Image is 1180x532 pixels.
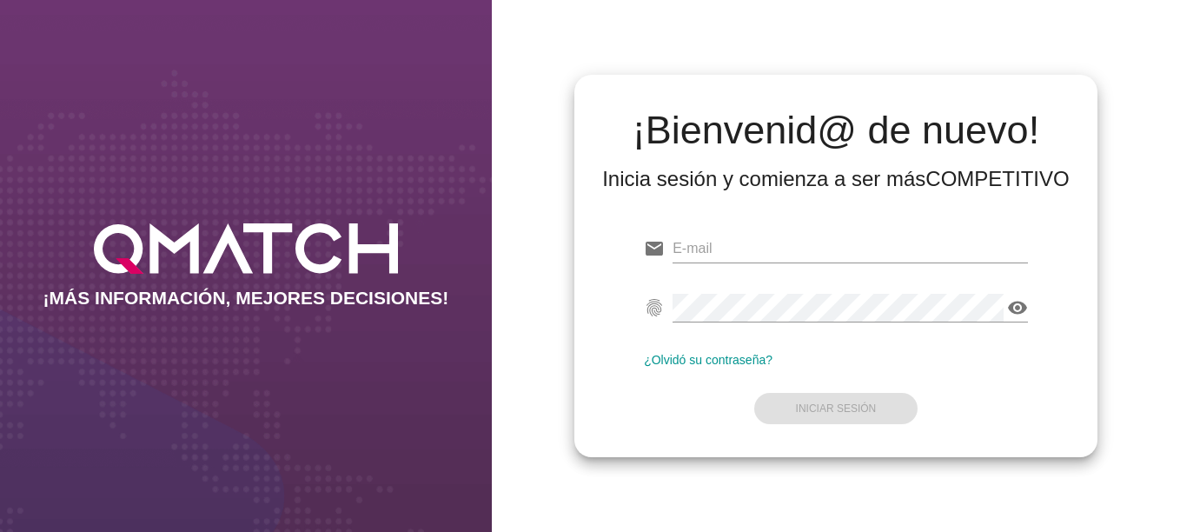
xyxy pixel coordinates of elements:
[602,165,1070,193] div: Inicia sesión y comienza a ser más
[644,238,665,259] i: email
[673,235,1028,263] input: E-mail
[644,353,772,367] a: ¿Olvidó su contraseña?
[602,110,1070,151] h2: ¡Bienvenid@ de nuevo!
[1007,297,1028,318] i: visibility
[43,288,449,309] h2: ¡MÁS INFORMACIÓN, MEJORES DECISIONES!
[644,297,665,318] i: fingerprint
[925,167,1069,190] strong: COMPETITIVO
